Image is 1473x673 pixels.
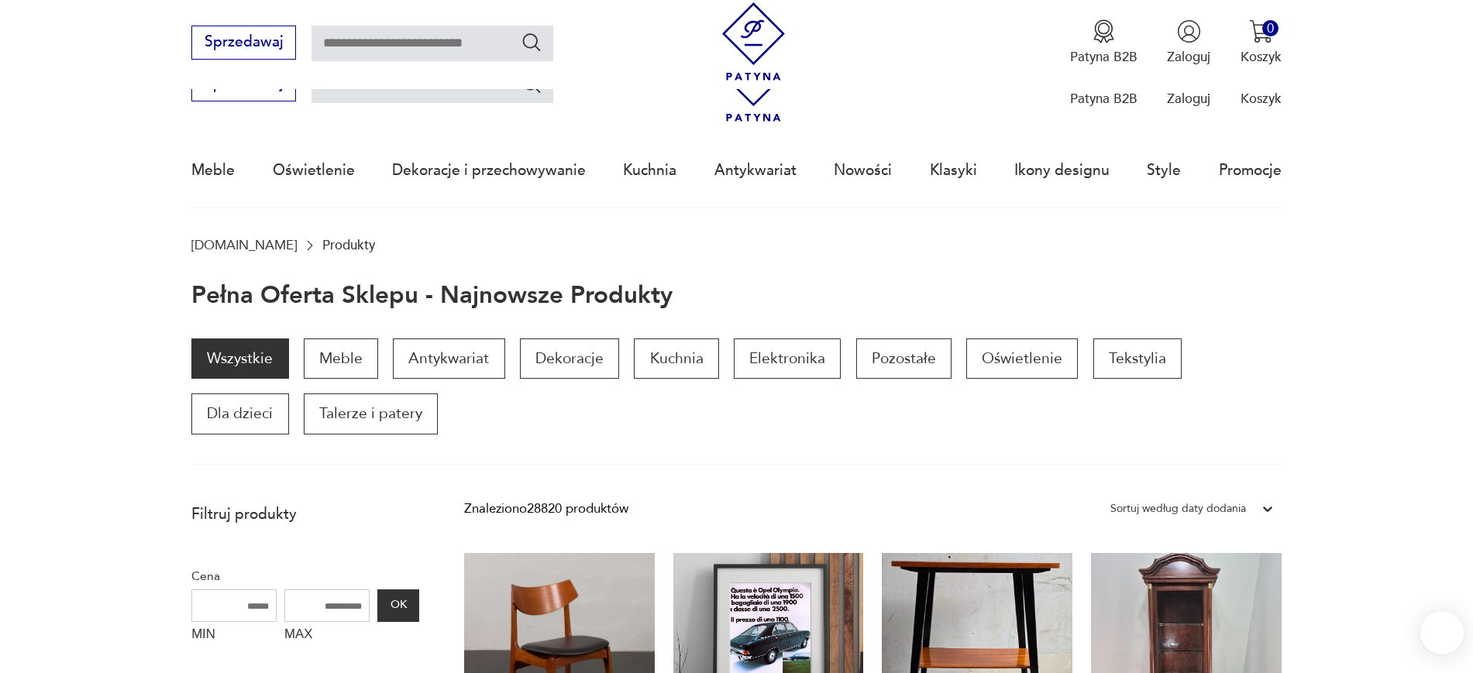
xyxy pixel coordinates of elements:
a: [DOMAIN_NAME] [191,238,297,252]
p: Patyna B2B [1070,90,1137,108]
p: Koszyk [1241,48,1282,66]
img: Ikona medalu [1092,19,1116,43]
a: Promocje [1219,135,1282,206]
img: Patyna - sklep z meblami i dekoracjami vintage [714,2,793,81]
a: Elektronika [734,338,841,379]
button: Sprzedawaj [191,26,296,60]
p: Zaloguj [1167,90,1210,108]
p: Patyna B2B [1070,48,1137,66]
a: Antykwariat [393,338,504,379]
a: Talerze i patery [304,393,438,434]
button: Szukaj [521,31,543,53]
p: Zaloguj [1167,48,1210,66]
div: Znaleziono 28820 produktów [464,499,628,519]
img: Ikona koszyka [1249,19,1273,43]
a: Dekoracje [520,338,619,379]
a: Ikony designu [1014,135,1110,206]
a: Meble [304,338,378,379]
label: MIN [191,622,277,651]
a: Kuchnia [634,338,718,379]
button: Patyna B2B [1070,19,1137,66]
p: Filtruj produkty [191,504,419,524]
a: Nowości [834,135,892,206]
a: Oświetlenie [273,135,355,206]
a: Meble [191,135,235,206]
a: Sprzedawaj [191,79,296,91]
div: Sortuj według daty dodania [1110,499,1246,519]
a: Wszystkie [191,338,288,379]
p: Koszyk [1241,90,1282,108]
iframe: Smartsupp widget button [1420,611,1464,654]
a: Kuchnia [623,135,676,206]
button: 0Koszyk [1241,19,1282,66]
h1: Pełna oferta sklepu - najnowsze produkty [191,283,673,309]
a: Ikona medaluPatyna B2B [1070,19,1137,66]
a: Klasyki [930,135,977,206]
p: Produkty [322,238,375,252]
a: Pozostałe [856,338,952,379]
p: Cena [191,566,419,586]
a: Sprzedawaj [191,37,296,50]
div: 0 [1262,20,1279,36]
a: Style [1147,135,1181,206]
img: Ikonka użytkownika [1177,19,1201,43]
button: Zaloguj [1167,19,1210,66]
a: Dekoracje i przechowywanie [392,135,586,206]
a: Dla dzieci [191,393,288,434]
button: OK [377,589,419,622]
label: MAX [284,622,370,651]
a: Antykwariat [714,135,797,206]
a: Oświetlenie [966,338,1078,379]
a: Tekstylia [1093,338,1182,379]
button: Szukaj [521,73,543,95]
